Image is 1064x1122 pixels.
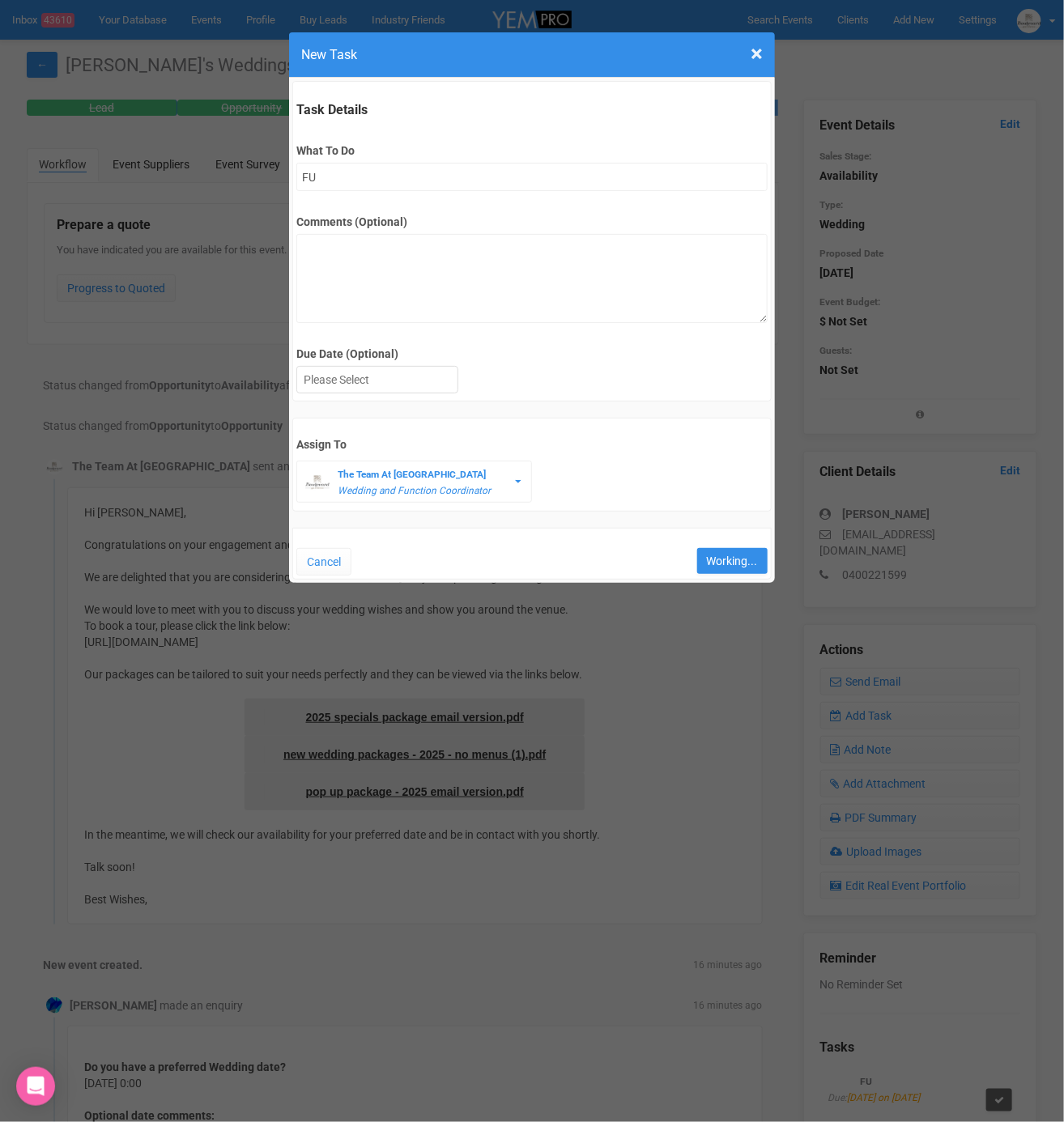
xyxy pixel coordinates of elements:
label: Comments (Optional) [296,214,767,230]
div: Open Intercom Messenger [16,1067,55,1106]
h4: New Task [301,45,763,65]
label: What To Do [296,142,767,159]
label: Assign To [296,436,767,453]
strong: The Team At [GEOGRAPHIC_DATA] [338,469,486,480]
label: Due Date (Optional) [296,346,767,362]
legend: Task Details [296,101,767,120]
span: × [751,40,763,67]
em: Wedding and Function Coordinator [338,485,491,496]
button: Cancel [296,548,351,576]
input: Working... [697,548,768,574]
img: BGLogo.jpg [305,470,330,495]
